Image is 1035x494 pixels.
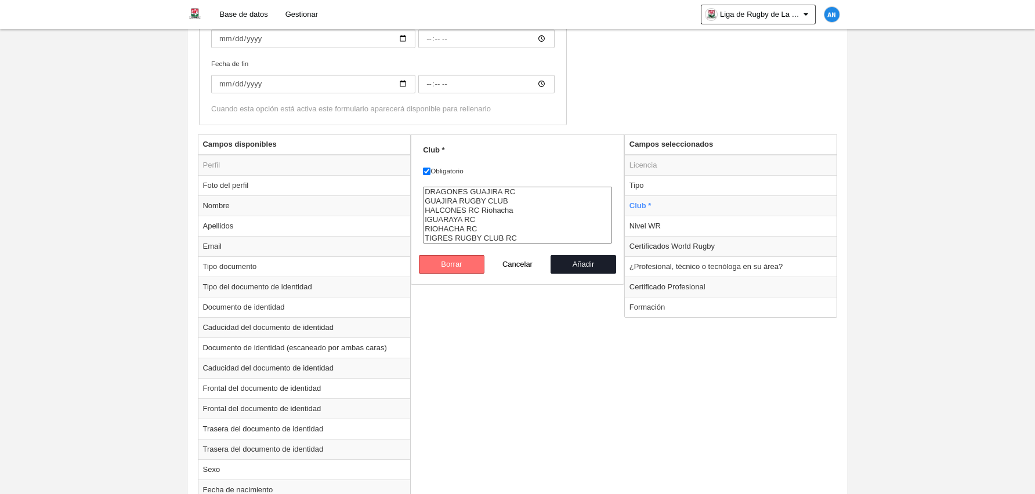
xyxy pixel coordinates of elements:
[424,187,611,197] option: DRAGONES GUAJIRA RC
[198,439,411,459] td: Trasera del documento de identidad
[187,7,202,21] img: Liga de Rugby de La Guajira
[198,236,411,256] td: Email
[625,195,837,216] td: Club *
[423,168,430,175] input: Obligatorio
[198,459,411,480] td: Sexo
[198,155,411,176] td: Perfil
[625,155,837,176] td: Licencia
[198,175,411,195] td: Foto del perfil
[625,277,837,297] td: Certificado Profesional
[198,297,411,317] td: Documento de identidad
[198,317,411,337] td: Caducidad del documento de identidad
[705,9,717,20] img: OaE6J2O1JVAt.30x30.jpg
[424,206,611,215] option: HALCONES RC Riohacha
[198,256,411,277] td: Tipo documento
[625,236,837,256] td: Certificados World Rugby
[424,234,611,243] option: TIGRES RUGBY CLUB RC
[824,7,839,22] img: c2l6ZT0zMHgzMCZmcz05JnRleHQ9QU4mYmc9MWU4OGU1.png
[419,255,485,274] button: Borrar
[484,255,551,274] button: Cancelar
[198,135,411,155] th: Campos disponibles
[625,175,837,195] td: Tipo
[418,75,555,93] input: Fecha de fin
[198,358,411,378] td: Caducidad del documento de identidad
[720,9,801,20] span: Liga de Rugby de La Guajira
[701,5,816,24] a: Liga de Rugby de La Guajira
[625,256,837,277] td: ¿Profesional, técnico o tecnóloga en su área?
[551,255,617,274] button: Añadir
[424,224,611,234] option: RIOHACHA RC
[423,166,612,176] label: Obligatorio
[198,419,411,439] td: Trasera del documento de identidad
[198,378,411,398] td: Frontal del documento de identidad
[198,195,411,216] td: Nombre
[625,297,837,317] td: Formación
[625,216,837,236] td: Nivel WR
[423,146,445,154] strong: Club *
[211,75,415,93] input: Fecha de fin
[418,30,555,48] input: Fecha de inicio
[198,398,411,419] td: Frontal del documento de identidad
[198,337,411,358] td: Documento de identidad (escaneado por ambas caras)
[198,216,411,236] td: Apellidos
[211,59,555,93] label: Fecha de fin
[424,215,611,224] option: IGUARAYA RC
[424,197,611,206] option: GUAJIRA RUGBY CLUB
[625,135,837,155] th: Campos seleccionados
[211,13,555,48] label: Fecha de inicio
[198,277,411,297] td: Tipo del documento de identidad
[211,104,555,114] div: Cuando esta opción está activa este formulario aparecerá disponible para rellenarlo
[211,30,415,48] input: Fecha de inicio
